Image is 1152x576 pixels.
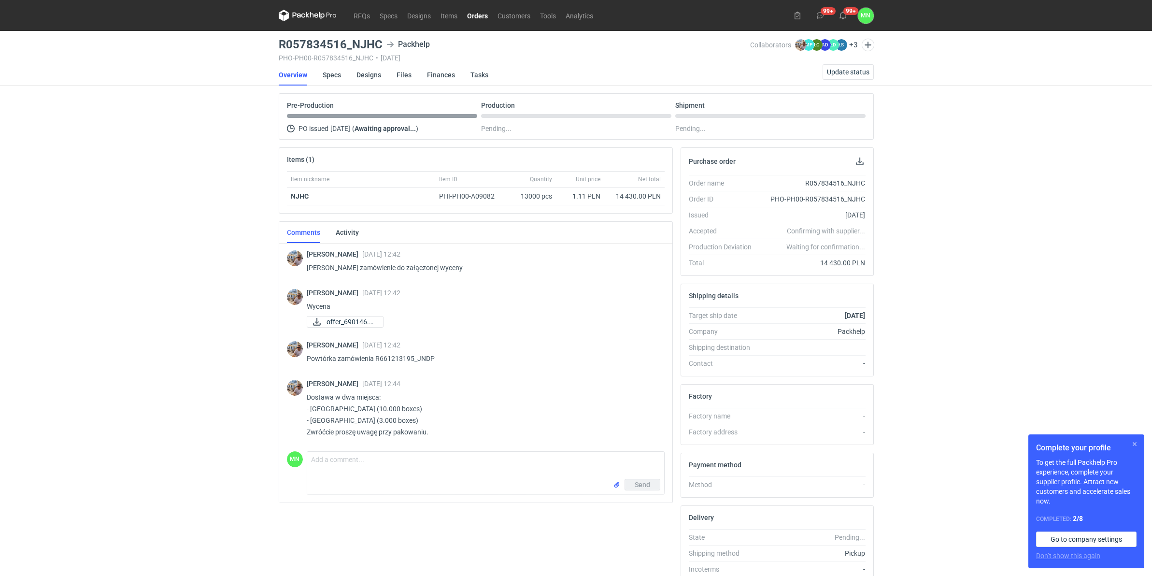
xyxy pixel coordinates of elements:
[362,380,400,388] span: [DATE] 12:44
[689,533,759,542] div: State
[307,353,657,364] p: Powtórka zamówienia R661213195_JNDP
[291,175,329,183] span: Item nickname
[287,156,314,163] h2: Items (1)
[508,187,556,205] div: 13000 pcs
[287,101,334,109] p: Pre-Production
[352,125,355,132] span: (
[386,39,430,50] div: Packhelp
[854,156,866,167] button: Download PO
[279,10,337,21] svg: Packhelp Pro
[689,242,759,252] div: Production Deviation
[750,41,791,49] span: Collaborators
[530,175,552,183] span: Quantity
[823,64,874,80] button: Update status
[689,210,759,220] div: Issued
[858,8,874,24] div: Małgorzata Nowotna
[287,451,303,467] figcaption: MN
[858,8,874,24] button: MN
[336,222,359,243] a: Activity
[759,427,866,437] div: -
[689,548,759,558] div: Shipping method
[689,359,759,368] div: Contact
[493,10,535,21] a: Customers
[356,64,381,86] a: Designs
[759,210,866,220] div: [DATE]
[287,341,303,357] img: Michał Palasek
[835,8,851,23] button: 99+
[795,39,807,51] img: Michał Palasek
[287,380,303,396] img: Michał Palasek
[786,242,865,252] em: Waiting for confirmation...
[836,39,847,51] figcaption: ŁS
[689,411,759,421] div: Factory name
[811,39,823,51] figcaption: ŁC
[307,250,362,258] span: [PERSON_NAME]
[787,227,865,235] em: Confirming with supplier...
[675,101,705,109] p: Shipment
[307,316,384,328] div: offer_690146.pdf
[279,39,383,50] h3: R057834516_NJHC
[535,10,561,21] a: Tools
[576,175,600,183] span: Unit price
[307,391,657,438] p: Dostawa w dwa miejsca: - [GEOGRAPHIC_DATA] (10.000 boxes) - [GEOGRAPHIC_DATA] (3.000 boxes) Zwróć...
[291,192,309,200] strong: NJHC
[362,341,400,349] span: [DATE] 12:42
[759,359,866,368] div: -
[689,461,741,469] h2: Payment method
[849,41,858,49] button: +3
[689,564,759,574] div: Incoterms
[1036,442,1137,454] h1: Complete your profile
[402,10,436,21] a: Designs
[689,178,759,188] div: Order name
[1036,514,1137,524] div: Completed:
[689,158,736,165] h2: Purchase order
[1036,458,1137,506] p: To get the full Packhelp Pro experience, complete your supplier profile. Attract new customers an...
[439,191,504,201] div: PHI-PH00-A09082
[689,427,759,437] div: Factory address
[470,64,488,86] a: Tasks
[689,226,759,236] div: Accepted
[436,10,462,21] a: Items
[362,250,400,258] span: [DATE] 12:42
[375,10,402,21] a: Specs
[845,312,865,319] strong: [DATE]
[812,8,828,23] button: 99+
[355,125,416,132] strong: Awaiting approval...
[349,10,375,21] a: RFQs
[462,10,493,21] a: Orders
[439,175,457,183] span: Item ID
[279,64,307,86] a: Overview
[397,64,412,86] a: Files
[1036,551,1100,561] button: Don’t show this again
[759,258,866,268] div: 14 430.00 PLN
[561,10,598,21] a: Analytics
[1073,515,1083,522] strong: 2 / 8
[675,123,866,134] div: Pending...
[803,39,814,51] figcaption: MP
[759,564,866,574] div: -
[759,480,866,490] div: -
[689,258,759,268] div: Total
[287,451,303,467] div: Małgorzata Nowotna
[307,262,657,274] p: [PERSON_NAME] zamówienie do załączonej wyceny
[689,194,759,204] div: Order ID
[287,250,303,266] img: Michał Palasek
[1036,532,1137,547] a: Go to company settings
[819,39,831,51] figcaption: AD
[416,125,418,132] span: )
[759,548,866,558] div: Pickup
[759,178,866,188] div: R057834516_NJHC
[689,292,739,300] h2: Shipping details
[608,191,661,201] div: 14 430.00 PLN
[689,343,759,352] div: Shipping destination
[827,69,869,75] span: Update status
[689,480,759,490] div: Method
[307,341,362,349] span: [PERSON_NAME]
[689,392,712,400] h2: Factory
[330,123,350,134] span: [DATE]
[759,194,866,204] div: PHO-PH00-R057834516_NJHC
[481,101,515,109] p: Production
